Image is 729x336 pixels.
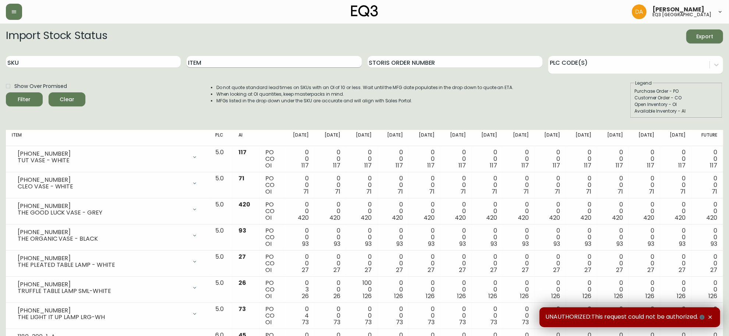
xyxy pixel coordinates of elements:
[6,92,43,106] button: Filter
[697,227,717,247] div: 0 0
[18,229,187,236] div: [PHONE_NUMBER]
[697,280,717,300] div: 0 0
[614,292,623,300] span: 126
[216,84,514,91] li: Do not quote standard lead times on SKUs with an OI of 10 or less. Wait until the MFG date popula...
[710,266,717,274] span: 27
[366,187,372,196] span: 71
[238,174,244,183] span: 71
[553,161,560,170] span: 117
[677,292,686,300] span: 126
[361,213,372,222] span: 420
[535,130,566,146] th: [DATE]
[333,292,340,300] span: 26
[509,306,528,326] div: 0 0
[572,149,591,169] div: 0 0
[652,13,711,17] h5: eq3 [GEOGRAPHIC_DATA]
[666,306,686,326] div: 0 0
[446,149,466,169] div: 0 0
[492,187,497,196] span: 71
[18,236,187,242] div: THE ORGANIC VASE - BLACK
[302,292,309,300] span: 26
[509,227,528,247] div: 0 0
[289,201,309,221] div: 0 0
[647,161,654,170] span: 117
[597,130,629,146] th: [DATE]
[691,130,723,146] th: Future
[503,130,534,146] th: [DATE]
[352,227,372,247] div: 0 0
[490,318,497,326] span: 73
[238,305,246,313] span: 73
[509,201,528,221] div: 0 0
[428,240,435,248] span: 93
[509,175,528,195] div: 0 0
[415,280,434,300] div: 0 0
[289,306,309,326] div: 0 4
[486,213,498,222] span: 420
[708,292,717,300] span: 126
[446,201,466,221] div: 0 0
[303,187,309,196] span: 71
[289,254,309,273] div: 0 0
[365,318,372,326] span: 73
[523,187,529,196] span: 71
[302,240,309,248] span: 93
[12,306,204,322] div: [PHONE_NUMBER]THE LIGHT IT UP LAMP LRG-WH
[603,227,623,247] div: 0 0
[680,187,686,196] span: 71
[675,213,686,222] span: 420
[333,266,340,274] span: 27
[238,226,246,235] span: 93
[553,240,560,248] span: 93
[541,149,560,169] div: 0 0
[585,266,592,274] span: 27
[478,280,497,300] div: 0 0
[18,177,187,183] div: [PHONE_NUMBER]
[679,266,686,274] span: 27
[583,292,592,300] span: 126
[686,29,723,43] button: Export
[289,280,309,300] div: 0 3
[321,175,340,195] div: 0 0
[346,130,378,146] th: [DATE]
[18,262,187,268] div: THE PLEATED TABLE LAMP - WHITE
[265,161,272,170] span: OI
[440,130,472,146] th: [DATE]
[446,175,466,195] div: 0 0
[478,227,497,247] div: 0 0
[635,306,654,326] div: 0 0
[209,146,233,172] td: 5.0
[541,175,560,195] div: 0 0
[315,130,346,146] th: [DATE]
[572,175,591,195] div: 0 0
[12,149,204,165] div: [PHONE_NUMBER]TUT VASE - WHITE
[549,213,560,222] span: 420
[6,130,209,146] th: Item
[603,280,623,300] div: 0 0
[378,130,409,146] th: [DATE]
[428,318,435,326] span: 73
[415,254,434,273] div: 0 0
[396,266,403,274] span: 27
[265,266,272,274] span: OI
[321,306,340,326] div: 0 0
[289,149,309,169] div: 0 0
[18,281,187,288] div: [PHONE_NUMBER]
[18,157,187,164] div: TUT VASE - WHITE
[383,280,403,300] div: 0 0
[706,213,717,222] span: 420
[711,240,717,248] span: 93
[409,130,440,146] th: [DATE]
[321,227,340,247] div: 0 0
[351,5,378,17] img: logo
[635,201,654,221] div: 0 0
[617,187,623,196] span: 71
[457,292,466,300] span: 126
[459,161,466,170] span: 117
[352,201,372,221] div: 0 0
[12,227,204,244] div: [PHONE_NUMBER]THE ORGANIC VASE - BLACK
[572,280,591,300] div: 0 0
[415,227,434,247] div: 0 0
[18,95,31,104] div: Filter
[490,266,497,274] span: 27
